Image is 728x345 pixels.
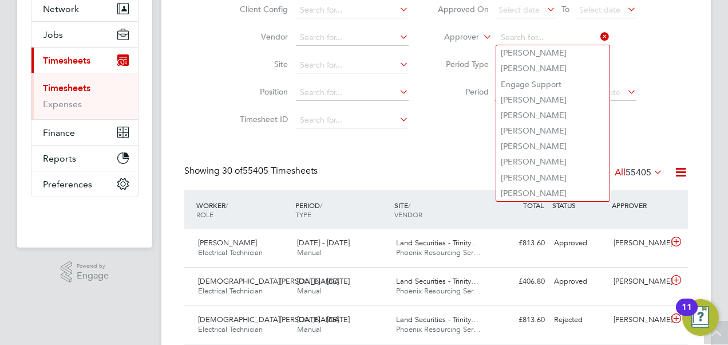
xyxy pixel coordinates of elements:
[236,59,288,69] label: Site
[296,85,409,101] input: Search for...
[184,165,320,177] div: Showing
[292,195,391,225] div: PERIOD
[297,315,350,324] span: [DATE] - [DATE]
[497,30,610,46] input: Search for...
[490,311,549,330] div: £813.60
[558,2,573,17] span: To
[43,127,75,138] span: Finance
[490,234,549,253] div: £813.60
[615,167,663,178] label: All
[609,195,668,215] div: APPROVER
[496,123,610,139] li: [PERSON_NAME]
[496,139,610,154] li: [PERSON_NAME]
[296,2,409,18] input: Search for...
[77,271,109,281] span: Engage
[396,324,481,334] span: Phoenix Resourcing Ser…
[31,146,138,171] button: Reports
[396,286,481,296] span: Phoenix Resourcing Ser…
[579,5,620,15] span: Select date
[609,272,668,291] div: [PERSON_NAME]
[496,45,610,61] li: [PERSON_NAME]
[428,32,479,43] label: Approver
[437,87,489,97] label: Period
[396,248,481,257] span: Phoenix Resourcing Ser…
[31,171,138,197] button: Preferences
[222,165,318,177] span: 55405 Timesheets
[77,261,109,271] span: Powered by
[61,261,109,283] a: Powered byEngage
[498,5,540,15] span: Select date
[43,55,90,66] span: Timesheets
[31,209,139,227] img: fastbook-logo-retina.png
[31,48,138,73] button: Timesheets
[296,30,409,46] input: Search for...
[222,165,243,177] span: 30 of
[43,179,92,190] span: Preferences
[579,87,620,97] span: Select date
[549,195,609,215] div: STATUS
[198,276,339,286] span: [DEMOGRAPHIC_DATA][PERSON_NAME]
[236,87,288,97] label: Position
[193,195,292,225] div: WORKER
[549,272,609,291] div: Approved
[236,4,288,14] label: Client Config
[43,99,82,109] a: Expenses
[43,29,63,40] span: Jobs
[31,209,139,227] a: Go to home page
[236,32,288,42] label: Vendor
[196,210,213,219] span: ROLE
[31,73,138,119] div: Timesheets
[391,195,490,225] div: SITE
[225,201,228,210] span: /
[297,324,322,334] span: Manual
[581,165,665,181] div: Status
[396,276,478,286] span: Land Securities - Trinity…
[437,59,489,69] label: Period Type
[296,112,409,128] input: Search for...
[297,238,350,248] span: [DATE] - [DATE]
[31,120,138,145] button: Finance
[31,22,138,47] button: Jobs
[236,114,288,124] label: Timesheet ID
[496,154,610,170] li: [PERSON_NAME]
[295,210,311,219] span: TYPE
[297,248,322,257] span: Manual
[496,170,610,186] li: [PERSON_NAME]
[549,311,609,330] div: Rejected
[198,324,263,334] span: Electrical Technician
[297,276,350,286] span: [DATE] - [DATE]
[496,77,610,92] li: Engage Support
[320,201,322,210] span: /
[396,315,478,324] span: Land Securities - Trinity…
[682,299,719,336] button: Open Resource Center, 11 new notifications
[490,272,549,291] div: £406.80
[609,311,668,330] div: [PERSON_NAME]
[198,248,263,257] span: Electrical Technician
[437,4,489,14] label: Approved On
[609,234,668,253] div: [PERSON_NAME]
[496,61,610,76] li: [PERSON_NAME]
[396,238,478,248] span: Land Securities - Trinity…
[297,286,322,296] span: Manual
[198,315,339,324] span: [DEMOGRAPHIC_DATA][PERSON_NAME]
[296,57,409,73] input: Search for...
[43,3,79,14] span: Network
[549,234,609,253] div: Approved
[198,238,257,248] span: [PERSON_NAME]
[408,201,410,210] span: /
[43,153,76,164] span: Reports
[394,210,422,219] span: VENDOR
[626,167,651,178] span: 55405
[523,201,544,210] span: TOTAL
[496,108,610,123] li: [PERSON_NAME]
[496,186,610,201] li: [PERSON_NAME]
[682,307,692,322] div: 11
[198,286,263,296] span: Electrical Technician
[43,83,90,93] a: Timesheets
[496,92,610,108] li: [PERSON_NAME]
